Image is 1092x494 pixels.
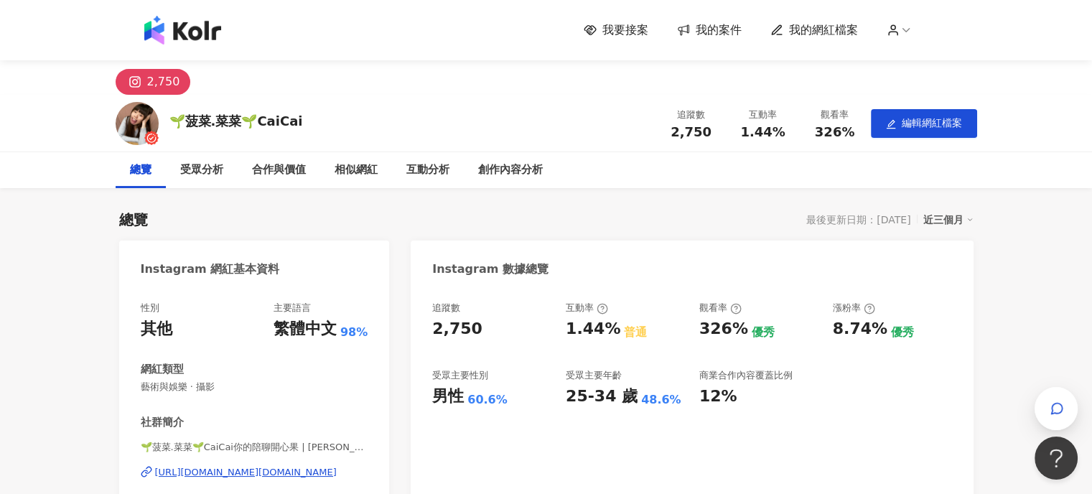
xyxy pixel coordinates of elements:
[141,415,184,430] div: 社群簡介
[274,302,311,314] div: 主要語言
[833,302,875,314] div: 漲粉率
[736,108,790,122] div: 互動率
[770,22,858,38] a: 我的網紅檔案
[141,362,184,377] div: 網紅類型
[699,369,793,382] div: 商業合作內容覆蓋比例
[671,124,711,139] span: 2,750
[141,261,280,277] div: Instagram 網紅基本資料
[789,22,858,38] span: 我的網紅檔案
[891,325,914,340] div: 優秀
[406,162,449,179] div: 互動分析
[815,125,855,139] span: 326%
[886,119,896,129] span: edit
[141,466,368,479] a: [URL][DOMAIN_NAME][DOMAIN_NAME]
[141,381,368,393] span: 藝術與娛樂 · 攝影
[696,22,742,38] span: 我的案件
[806,214,910,225] div: 最後更新日期：[DATE]
[664,108,719,122] div: 追蹤數
[432,386,464,408] div: 男性
[141,302,159,314] div: 性別
[155,466,337,479] div: [URL][DOMAIN_NAME][DOMAIN_NAME]
[699,302,742,314] div: 觀看率
[808,108,862,122] div: 觀看率
[130,162,151,179] div: 總覽
[116,69,191,95] button: 2,750
[335,162,378,179] div: 相似網紅
[740,125,785,139] span: 1.44%
[833,318,887,340] div: 8.74%
[169,112,303,130] div: 🌱菠菜.菜菜🌱CaiCai
[602,22,648,38] span: 我要接案
[116,102,159,145] img: KOL Avatar
[699,318,748,340] div: 326%
[141,441,368,454] span: 🌱菠菜.菜菜🌱CaiCai你的陪聊開心果 | [PERSON_NAME][DOMAIN_NAME]
[871,109,977,138] button: edit編輯網紅檔案
[432,302,460,314] div: 追蹤數
[144,16,221,45] img: logo
[923,210,974,229] div: 近三個月
[274,318,337,340] div: 繁體中文
[432,369,488,382] div: 受眾主要性別
[902,117,962,129] span: 編輯網紅檔案
[624,325,647,340] div: 普通
[566,386,638,408] div: 25-34 歲
[467,392,508,408] div: 60.6%
[119,210,148,230] div: 總覽
[252,162,306,179] div: 合作與價值
[677,22,742,38] a: 我的案件
[180,162,223,179] div: 受眾分析
[641,392,681,408] div: 48.6%
[566,369,622,382] div: 受眾主要年齡
[147,72,180,92] div: 2,750
[478,162,543,179] div: 創作內容分析
[566,318,620,340] div: 1.44%
[141,318,172,340] div: 其他
[584,22,648,38] a: 我要接案
[1035,437,1078,480] iframe: Help Scout Beacon - Open
[752,325,775,340] div: 優秀
[432,318,482,340] div: 2,750
[340,325,368,340] span: 98%
[699,386,737,408] div: 12%
[566,302,608,314] div: 互動率
[432,261,549,277] div: Instagram 數據總覽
